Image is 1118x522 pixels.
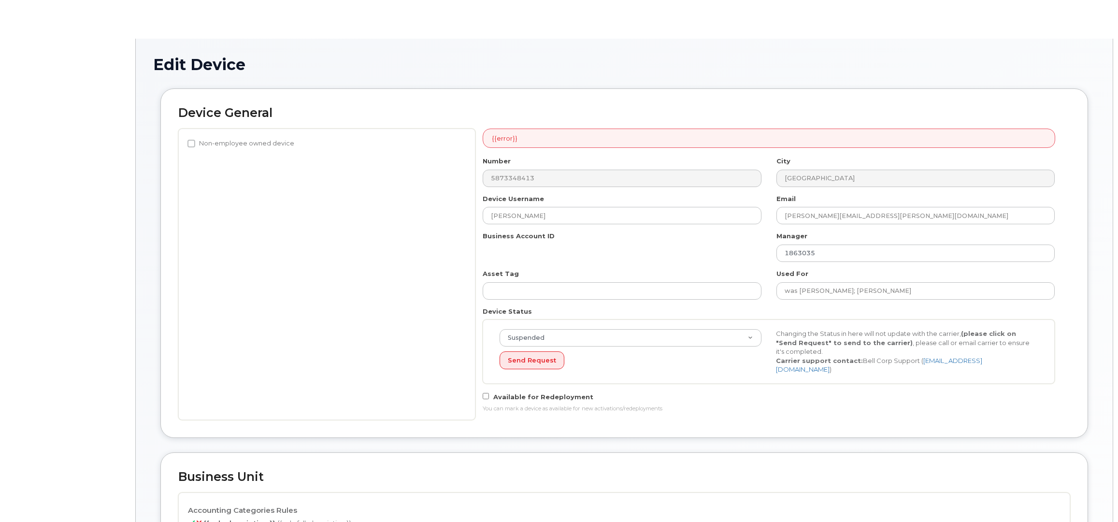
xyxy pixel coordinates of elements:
label: Non-employee owned device [187,138,294,149]
h1: Edit Device [153,56,1095,73]
label: City [776,157,790,166]
label: Used For [776,269,808,278]
input: Available for Redeployment [483,393,489,399]
input: Select manager [776,245,1055,262]
input: Non-employee owned device [187,140,195,147]
label: Business Account ID [483,232,555,241]
div: You can mark a device as available for new activations/redeployments [483,405,1055,413]
label: Number [483,157,511,166]
div: Changing the Status in here will not update with the carrier, , please call or email carrier to e... [769,329,1045,374]
a: [EMAIL_ADDRESS][DOMAIN_NAME] [776,357,982,374]
span: Available for Redeployment [493,393,593,401]
strong: (please click on "Send Request" to send to the carrier) [776,330,1016,347]
h2: Device General [178,106,1070,120]
label: Email [776,194,796,203]
label: Device Username [483,194,544,203]
div: {{error}} [483,129,1055,148]
h2: Business Unit [178,470,1070,484]
strong: Carrier support contact: [776,357,863,364]
h4: Accounting Categories Rules [188,507,1061,515]
label: Manager [776,232,807,241]
label: Asset Tag [483,269,519,278]
button: Send Request [500,351,564,369]
label: Device Status [483,307,532,316]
